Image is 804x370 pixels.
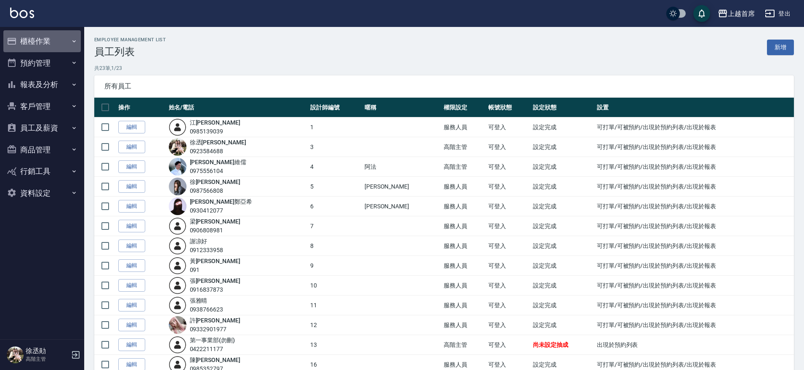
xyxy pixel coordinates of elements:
[190,345,235,354] div: 0422211177
[486,137,531,157] td: 可登入
[118,319,145,332] a: 編輯
[190,198,252,205] a: [PERSON_NAME]鄭亞希
[531,216,594,236] td: 設定完成
[308,335,362,355] td: 13
[169,178,186,195] img: avatar.jpeg
[486,197,531,216] td: 可登入
[94,46,166,58] h3: 員工列表
[118,299,145,312] a: 編輯
[595,117,794,137] td: 可打單/可被預約/出現於預約列表/出現於報表
[190,285,240,294] div: 0916837873
[595,335,794,355] td: 出現於預約列表
[308,137,362,157] td: 3
[531,98,594,117] th: 設定狀態
[531,295,594,315] td: 設定完成
[26,355,69,363] p: 高階主管
[118,240,145,253] a: 編輯
[728,8,755,19] div: 上越首席
[169,316,186,334] img: avatar.jpeg
[442,137,486,157] td: 高階主管
[531,315,594,335] td: 設定完成
[116,98,167,117] th: 操作
[486,177,531,197] td: 可登入
[362,157,442,177] td: 阿法
[362,177,442,197] td: [PERSON_NAME]
[442,117,486,137] td: 服務人員
[308,276,362,295] td: 10
[595,177,794,197] td: 可打單/可被預約/出現於預約列表/出現於報表
[3,182,81,204] button: 資料設定
[595,295,794,315] td: 可打單/可被預約/出現於預約列表/出現於報表
[486,315,531,335] td: 可登入
[169,217,186,235] img: user-login-man-human-body-mobile-person-512.png
[169,158,186,176] img: avatar.jpeg
[486,236,531,256] td: 可登入
[442,315,486,335] td: 服務人員
[486,276,531,295] td: 可登入
[761,6,794,21] button: 登出
[486,256,531,276] td: 可登入
[531,236,594,256] td: 設定完成
[595,197,794,216] td: 可打單/可被預約/出現於預約列表/出現於報表
[531,197,594,216] td: 設定完成
[169,296,186,314] img: user-login-man-human-body-mobile-person-512.png
[767,40,794,55] a: 新增
[442,157,486,177] td: 高階主管
[308,98,362,117] th: 設計師編號
[693,5,710,22] button: save
[190,206,252,215] div: 0930412077
[118,200,145,213] a: 編輯
[533,341,568,348] span: 尚未設定抽成
[7,346,24,363] img: Person
[169,197,186,215] img: avatarjpeg
[308,236,362,256] td: 8
[486,295,531,315] td: 可登入
[190,119,240,126] a: 江[PERSON_NAME]
[190,159,246,165] a: [PERSON_NAME]維儒
[190,317,240,324] a: 許[PERSON_NAME]
[169,336,186,354] img: user-login-man-human-body-mobile-person-512.png
[486,117,531,137] td: 可登入
[486,157,531,177] td: 可登入
[94,37,166,43] h2: Employee Management List
[104,82,784,91] span: 所有員工
[442,276,486,295] td: 服務人員
[169,237,186,255] img: user-login-man-human-body-mobile-person-512.png
[595,256,794,276] td: 可打單/可被預約/出現於預約列表/出現於報表
[118,180,145,193] a: 編輯
[3,52,81,74] button: 預約管理
[308,117,362,137] td: 1
[308,256,362,276] td: 9
[595,216,794,236] td: 可打單/可被預約/出現於預約列表/出現於報表
[362,197,442,216] td: [PERSON_NAME]
[308,295,362,315] td: 11
[362,98,442,117] th: 暱稱
[486,98,531,117] th: 帳號狀態
[595,98,794,117] th: 設置
[118,160,145,173] a: 編輯
[486,216,531,236] td: 可登入
[595,157,794,177] td: 可打單/可被預約/出現於預約列表/出現於報表
[190,337,235,343] a: 第一事業部(勿刪)
[3,117,81,139] button: 員工及薪資
[190,178,240,185] a: 徐[PERSON_NAME]
[308,216,362,236] td: 7
[595,276,794,295] td: 可打單/可被預約/出現於預約列表/出現於報表
[3,74,81,96] button: 報表及分析
[190,277,240,284] a: 張[PERSON_NAME]
[595,315,794,335] td: 可打單/可被預約/出現於預約列表/出現於報表
[190,305,224,314] div: 0938766623
[190,147,246,156] div: 0923584688
[190,325,240,334] div: 09332901977
[531,276,594,295] td: 設定完成
[10,8,34,18] img: Logo
[442,98,486,117] th: 權限設定
[595,236,794,256] td: 可打單/可被預約/出現於預約列表/出現於報表
[167,98,308,117] th: 姓名/電話
[190,167,246,176] div: 0975556104
[3,30,81,52] button: 櫃檯作業
[714,5,758,22] button: 上越首席
[190,357,240,363] a: 陳[PERSON_NAME]
[442,216,486,236] td: 服務人員
[3,139,81,161] button: 商品管理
